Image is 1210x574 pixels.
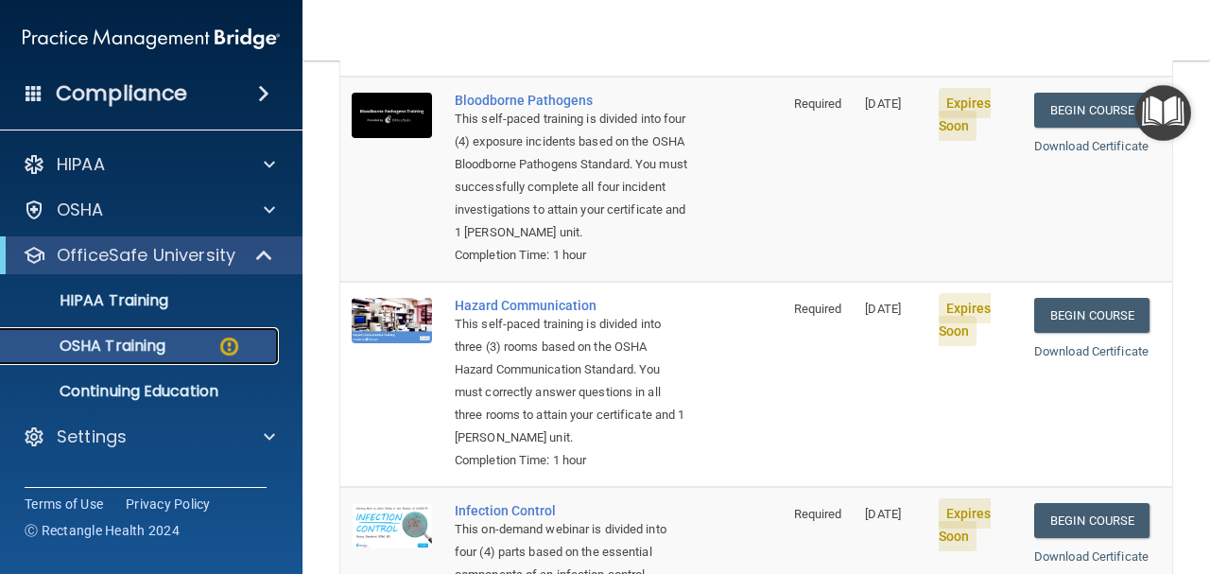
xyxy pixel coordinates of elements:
[455,244,688,267] div: Completion Time: 1 hour
[1034,298,1149,333] a: Begin Course
[455,503,688,518] a: Infection Control
[794,507,842,521] span: Required
[939,293,992,346] span: Expires Soon
[1034,344,1149,358] a: Download Certificate
[939,88,992,141] span: Expires Soon
[455,313,688,449] div: This self-paced training is divided into three (3) rooms based on the OSHA Hazard Communication S...
[1034,139,1149,153] a: Download Certificate
[455,108,688,244] div: This self-paced training is divided into four (4) exposure incidents based on the OSHA Bloodborne...
[23,20,280,58] img: PMB logo
[939,498,992,551] span: Expires Soon
[23,199,275,221] a: OSHA
[56,80,187,107] h4: Compliance
[794,96,842,111] span: Required
[126,495,211,513] a: Privacy Policy
[57,153,105,176] p: HIPAA
[865,96,901,111] span: [DATE]
[455,449,688,472] div: Completion Time: 1 hour
[217,335,241,358] img: warning-circle.0cc9ac19.png
[1034,93,1149,128] a: Begin Course
[865,302,901,316] span: [DATE]
[23,244,274,267] a: OfficeSafe University
[455,93,688,108] a: Bloodborne Pathogens
[865,507,901,521] span: [DATE]
[12,291,168,310] p: HIPAA Training
[455,298,688,313] a: Hazard Communication
[25,495,103,513] a: Terms of Use
[12,337,165,356] p: OSHA Training
[25,521,180,540] span: Ⓒ Rectangle Health 2024
[23,153,275,176] a: HIPAA
[794,302,842,316] span: Required
[57,199,104,221] p: OSHA
[12,382,270,401] p: Continuing Education
[1135,85,1191,141] button: Open Resource Center
[1034,549,1149,564] a: Download Certificate
[1034,503,1149,538] a: Begin Course
[57,426,127,448] p: Settings
[23,426,275,448] a: Settings
[57,244,235,267] p: OfficeSafe University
